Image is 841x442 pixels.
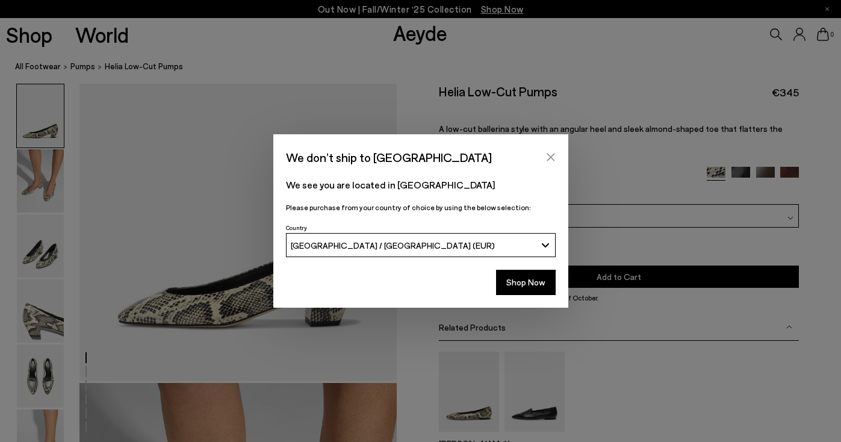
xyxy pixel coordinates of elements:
[291,240,495,251] span: [GEOGRAPHIC_DATA] / [GEOGRAPHIC_DATA] (EUR)
[496,270,556,295] button: Shop Now
[286,147,492,168] span: We don’t ship to [GEOGRAPHIC_DATA]
[286,202,556,213] p: Please purchase from your country of choice by using the below selection:
[286,178,556,192] p: We see you are located in [GEOGRAPHIC_DATA]
[286,224,307,231] span: Country
[542,148,560,166] button: Close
